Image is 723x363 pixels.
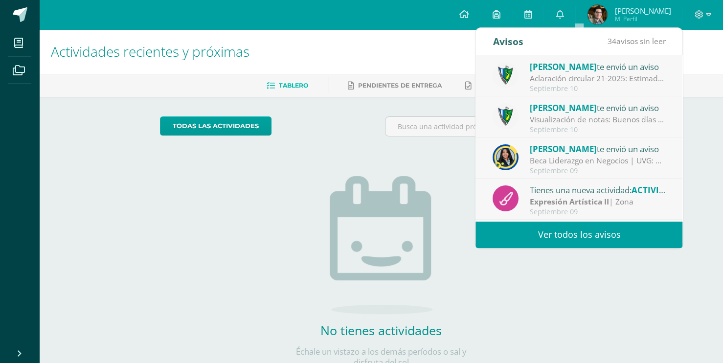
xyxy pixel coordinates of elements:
[348,78,442,93] a: Pendientes de entrega
[530,73,666,84] div: Aclaración circular 21-2025: Estimados padres y estudiantes, es un gusto saludarlos. Únicamente c...
[530,155,666,166] div: Beca Liderazgo en Negocios | UVG: Gusto en saludarlos chicos, que estén brillando en su práctica....
[475,221,682,248] a: Ver todos los avisos
[358,82,442,89] span: Pendientes de entrega
[530,85,666,93] div: Septiembre 10
[283,322,479,339] h2: No tienes actividades
[530,114,666,125] div: Visualización de notas: Buenos días estimados padres y estudiantes, es un gusto saludarlos. Por e...
[530,61,597,72] span: [PERSON_NAME]
[530,126,666,134] div: Septiembre 10
[330,176,432,314] img: no_activities.png
[493,62,519,88] img: 9f174a157161b4ddbe12118a61fed988.png
[530,196,666,207] div: | Zona
[530,102,597,113] span: [PERSON_NAME]
[530,196,609,207] strong: Expresión Artística II
[530,167,666,175] div: Septiembre 09
[614,15,671,23] span: Mi Perfil
[279,82,308,89] span: Tablero
[530,142,666,155] div: te envió un aviso
[607,36,665,46] span: avisos sin leer
[465,78,519,93] a: Entregadas
[385,117,602,136] input: Busca una actividad próxima aquí...
[51,42,249,61] span: Actividades recientes y próximas
[493,103,519,129] img: 9f174a157161b4ddbe12118a61fed988.png
[530,208,666,216] div: Septiembre 09
[267,78,308,93] a: Tablero
[530,143,597,155] span: [PERSON_NAME]
[530,60,666,73] div: te envió un aviso
[614,6,671,16] span: [PERSON_NAME]
[632,184,677,196] span: ACTIVIDAD
[607,36,616,46] span: 34
[530,183,666,196] div: Tienes una nueva actividad:
[530,101,666,114] div: te envió un aviso
[493,28,523,55] div: Avisos
[587,5,607,24] img: adb1328b5b563a18ff246cab41126b41.png
[493,144,519,170] img: 9385da7c0ece523bc67fca2554c96817.png
[160,116,271,136] a: todas las Actividades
